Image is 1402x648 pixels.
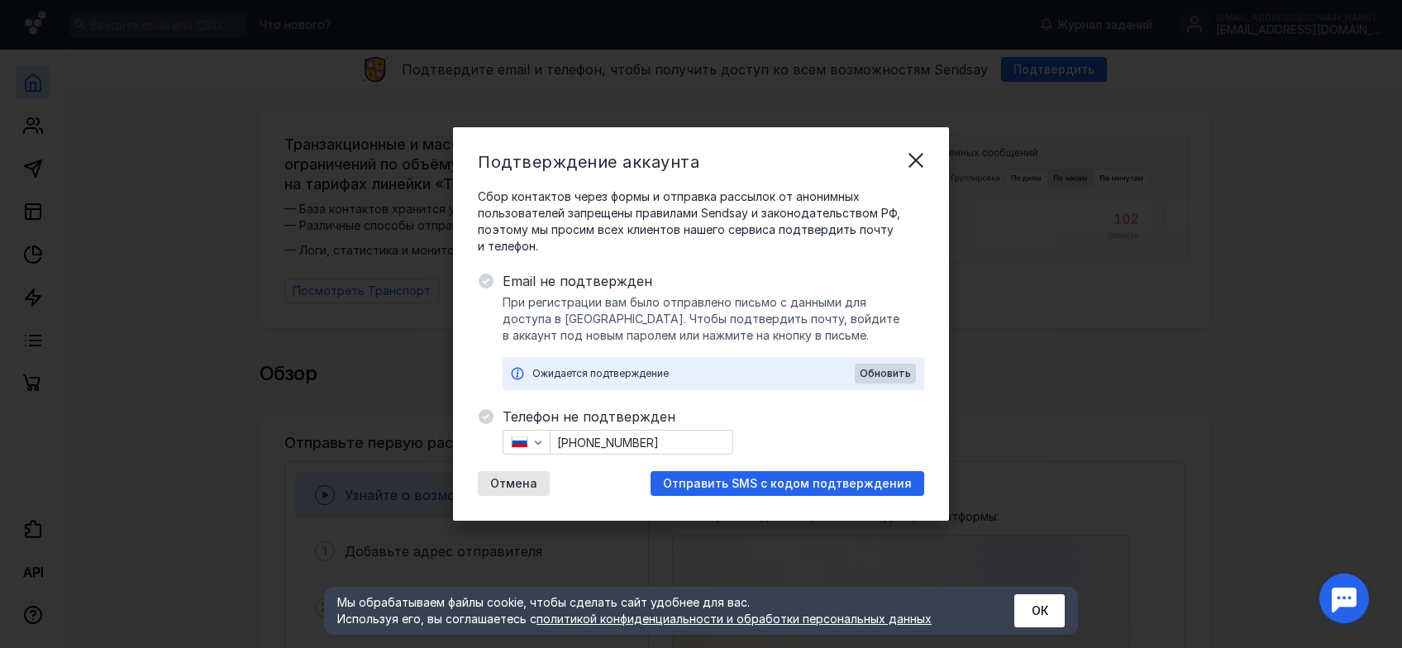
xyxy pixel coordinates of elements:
[337,594,974,627] div: Мы обрабатываем файлы cookie, чтобы сделать сайт удобнее для вас. Используя его, вы соглашаетесь c
[651,471,924,496] button: Отправить SMS с кодом подтверждения
[503,271,924,291] span: Email не подтвержден
[490,477,537,491] span: Отмена
[478,152,699,172] span: Подтверждение аккаунта
[860,368,911,379] span: Обновить
[532,365,855,382] div: Ожидается подтверждение
[663,477,912,491] span: Отправить SMS с кодом подтверждения
[503,294,924,344] span: При регистрации вам было отправлено письмо с данными для доступа в [GEOGRAPHIC_DATA]. Чтобы подтв...
[503,407,924,426] span: Телефон не подтвержден
[855,364,916,384] button: Обновить
[478,188,924,255] span: Сбор контактов через формы и отправка рассылок от анонимных пользователей запрещены правилами Sen...
[1014,594,1065,627] button: ОК
[478,471,550,496] button: Отмена
[536,612,932,626] a: политикой конфиденциальности и обработки персональных данных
